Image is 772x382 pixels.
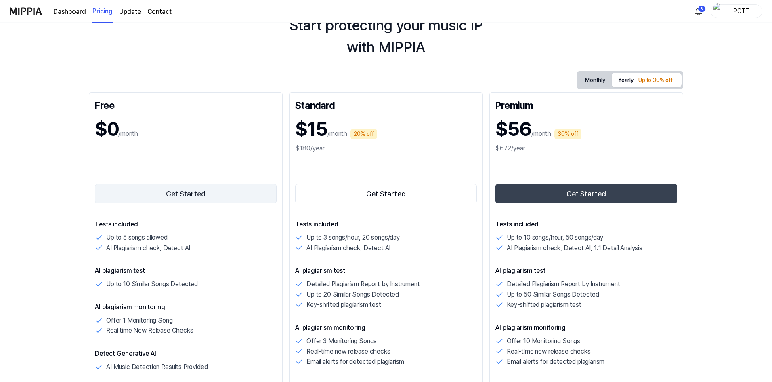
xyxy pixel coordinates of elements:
[694,6,703,16] img: 알림
[495,219,677,229] p: Tests included
[507,357,604,367] p: Email alerts for detected plagiarism
[495,182,677,205] a: Get Started
[495,184,677,203] button: Get Started
[713,3,723,19] img: profile
[507,232,603,243] p: Up to 10 songs/hour, 50 songs/day
[507,346,591,357] p: Real-time new release checks
[295,266,477,276] p: AI plagiarism test
[106,232,168,243] p: Up to 5 songs allowed
[92,0,113,23] a: Pricing
[306,232,400,243] p: Up to 3 songs/hour, 20 songs/day
[327,129,347,139] p: /month
[95,302,277,312] p: AI plagiarism monitoring
[295,184,477,203] button: Get Started
[95,182,277,205] a: Get Started
[495,144,677,153] div: $672/year
[507,336,580,346] p: Offer 10 Monitoring Songs
[95,219,277,229] p: Tests included
[507,289,599,300] p: Up to 50 Similar Songs Detected
[554,129,581,139] div: 30% off
[579,73,612,88] button: Monthly
[612,73,682,87] button: Yearly
[295,219,477,229] p: Tests included
[698,6,706,12] div: 3
[106,279,198,289] p: Up to 10 Similar Songs Detected
[306,346,390,357] p: Real-time new release checks
[53,7,86,17] a: Dashboard
[350,129,377,139] div: 20% off
[711,4,762,18] button: profilePOTT
[306,336,377,346] p: Offer 3 Monitoring Songs
[95,184,277,203] button: Get Started
[95,114,118,144] h1: $0
[119,7,141,17] a: Update
[295,144,477,153] div: $180/year
[306,289,399,300] p: Up to 20 Similar Songs Detected
[495,323,677,333] p: AI plagiarism monitoring
[295,323,477,333] p: AI plagiarism monitoring
[636,74,675,87] div: Up to 30% off
[495,266,677,276] p: AI plagiarism test
[147,7,172,17] a: Contact
[507,279,620,289] p: Detailed Plagiarism Report by Instrument
[495,98,677,111] div: Premium
[295,182,477,205] a: Get Started
[95,266,277,276] p: AI plagiarism test
[726,6,757,15] div: POTT
[306,279,420,289] p: Detailed Plagiarism Report by Instrument
[106,315,172,326] p: Offer 1 Monitoring Song
[531,129,551,139] p: /month
[95,98,277,111] div: Free
[95,349,277,359] p: Detect Generative AI
[507,243,642,253] p: AI Plagiarism check, Detect AI, 1:1 Detail Analysis
[106,325,193,336] p: Real time New Release Checks
[692,5,705,18] button: 알림3
[106,362,208,372] p: AI Music Detection Results Provided
[306,357,404,367] p: Email alerts for detected plagiarism
[106,243,190,253] p: AI Plagiarism check, Detect AI
[118,129,138,139] p: /month
[306,300,381,310] p: Key-shifted plagiarism test
[306,243,390,253] p: AI Plagiarism check, Detect AI
[507,300,581,310] p: Key-shifted plagiarism test
[295,114,327,144] h1: $15
[495,114,531,144] h1: $56
[295,98,477,111] div: Standard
